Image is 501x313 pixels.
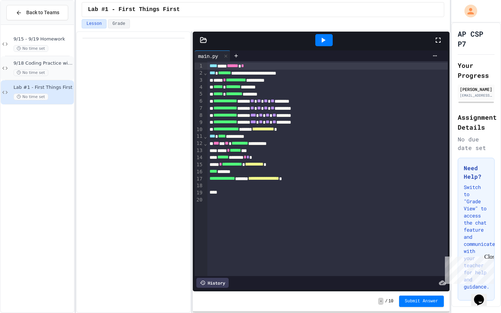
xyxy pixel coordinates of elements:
[458,60,495,80] h2: Your Progress
[399,296,444,307] button: Submit Answer
[203,134,207,139] span: Fold line
[203,141,207,146] span: Fold line
[471,285,494,306] iframe: chat widget
[464,184,489,290] p: Switch to "Grade View" to access the chat feature and communicate with your teacher for help and ...
[195,161,203,168] div: 15
[195,196,203,204] div: 20
[13,69,48,76] span: No time set
[195,126,203,133] div: 10
[195,168,203,176] div: 16
[6,5,68,20] button: Back to Teams
[195,105,203,112] div: 7
[195,91,203,98] div: 5
[13,85,72,91] span: Lab #1 - First Things First
[405,298,438,304] span: Submit Answer
[458,29,495,49] h1: AP CSP P7
[108,19,130,28] button: Grade
[195,98,203,105] div: 6
[458,135,495,152] div: No due date set
[195,112,203,119] div: 8
[195,182,203,189] div: 18
[203,70,207,76] span: Fold line
[3,3,49,45] div: Chat with us now!Close
[378,298,383,305] span: -
[457,3,479,19] div: My Account
[195,77,203,84] div: 3
[196,278,229,288] div: History
[195,189,203,196] div: 19
[13,93,48,100] span: No time set
[195,119,203,126] div: 9
[82,19,106,28] button: Lesson
[460,86,492,92] div: [PERSON_NAME]
[458,112,495,132] h2: Assignment Details
[385,298,387,304] span: /
[13,36,72,42] span: 9/15 - 9/19 Homework
[26,9,59,16] span: Back to Teams
[388,298,393,304] span: 10
[195,133,203,140] div: 11
[195,147,203,154] div: 13
[195,63,203,70] div: 1
[195,70,203,77] div: 2
[195,84,203,91] div: 4
[195,176,203,183] div: 17
[195,140,203,147] div: 12
[464,164,489,181] h3: Need Help?
[13,45,48,52] span: No time set
[195,50,230,61] div: main.py
[442,254,494,284] iframe: chat widget
[195,154,203,161] div: 14
[195,52,222,60] div: main.py
[88,5,180,14] span: Lab #1 - First Things First
[13,60,72,66] span: 9/18 Coding Practice with Images
[460,93,492,98] div: [EMAIL_ADDRESS][DOMAIN_NAME]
